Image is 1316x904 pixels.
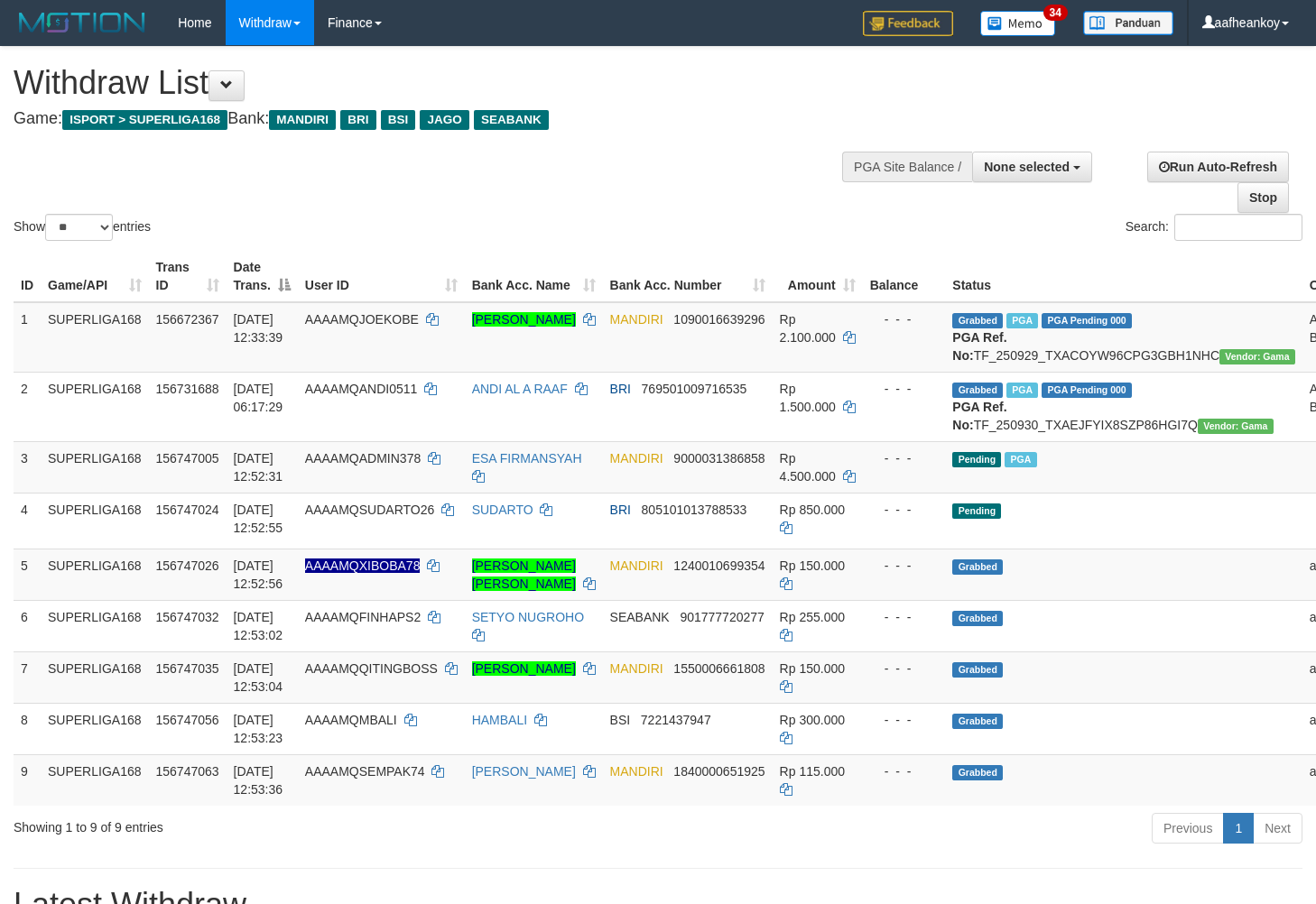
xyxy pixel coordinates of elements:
[14,703,41,754] td: 8
[156,451,219,466] span: 156747005
[41,703,149,754] td: SUPERLIGA168
[472,713,527,727] a: HAMBALI
[610,451,663,466] span: MANDIRI
[14,493,41,549] td: 4
[420,110,468,130] span: JAGO
[952,611,1003,626] span: Grabbed
[14,251,41,302] th: ID
[234,312,283,345] span: [DATE] 12:33:39
[381,110,416,130] span: BSI
[14,811,535,836] div: Showing 1 to 9 of 9 entries
[610,661,663,676] span: MANDIRI
[673,661,765,676] span: Copy 1550006661808 to clipboard
[673,451,765,466] span: Copy 9000031386858 to clipboard
[1005,452,1036,467] span: Marked by aafsengchandara
[980,11,1056,36] img: Button%20Memo.svg
[305,451,421,466] span: AAAAMQADMIN378
[14,754,41,806] td: 9
[298,251,465,302] th: User ID: activate to sort column ascending
[305,312,419,327] span: AAAAMQJOEKOBE
[952,383,1003,398] span: Grabbed
[863,251,946,302] th: Balance
[680,610,764,624] span: Copy 901777720277 to clipboard
[780,713,845,727] span: Rp 300.000
[870,380,939,398] div: - - -
[870,449,939,467] div: - - -
[952,330,1006,363] b: PGA Ref. No:
[41,251,149,302] th: Game/API: activate to sort column ascending
[952,313,1003,328] span: Grabbed
[870,310,939,328] div: - - -
[863,11,953,36] img: Feedback.jpg
[1083,11,1173,35] img: panduan.png
[465,251,603,302] th: Bank Acc. Name: activate to sort column ascending
[1237,182,1289,213] a: Stop
[156,661,219,676] span: 156747035
[870,762,939,780] div: - - -
[945,302,1302,373] td: TF_250929_TXACOYW96CPG3GBH1NHC
[1006,383,1038,398] span: Marked by aafromsomean
[472,661,576,676] a: [PERSON_NAME]
[156,610,219,624] span: 156747032
[610,610,670,624] span: SEABANK
[472,558,576,591] a: [PERSON_NAME] [PERSON_NAME]
[1126,214,1302,241] label: Search:
[780,382,836,414] span: Rp 1.500.000
[780,610,845,624] span: Rp 255.000
[234,610,283,642] span: [DATE] 12:53:02
[156,558,219,573] span: 156747026
[780,558,845,573] span: Rp 150.000
[870,660,939,678] div: - - -
[642,382,747,396] span: Copy 769501009716535 to clipboard
[780,764,845,779] span: Rp 115.000
[14,372,41,441] td: 2
[41,549,149,600] td: SUPERLIGA168
[472,382,568,396] a: ANDI AL A RAAF
[41,302,149,373] td: SUPERLIGA168
[41,372,149,441] td: SUPERLIGA168
[603,251,773,302] th: Bank Acc. Number: activate to sort column ascending
[673,558,765,573] span: Copy 1240010699354 to clipboard
[673,312,765,327] span: Copy 1090016639296 to clipboard
[305,610,421,624] span: AAAAMQFINHAPS2
[472,451,582,466] a: ESA FIRMANSYAH
[1223,813,1254,844] a: 1
[305,713,397,727] span: AAAAMQMBALI
[972,152,1092,182] button: None selected
[156,503,219,517] span: 156747024
[156,382,219,396] span: 156731688
[45,214,113,241] select: Showentries
[472,764,576,779] a: [PERSON_NAME]
[156,713,219,727] span: 156747056
[234,713,283,745] span: [DATE] 12:53:23
[474,110,549,130] span: SEABANK
[1198,419,1274,434] span: Vendor URL: https://trx31.1velocity.biz
[234,451,283,484] span: [DATE] 12:52:31
[234,382,283,414] span: [DATE] 06:17:29
[234,558,283,591] span: [DATE] 12:52:56
[41,493,149,549] td: SUPERLIGA168
[41,600,149,651] td: SUPERLIGA168
[870,501,939,519] div: - - -
[870,557,939,575] div: - - -
[14,651,41,703] td: 7
[610,312,663,327] span: MANDIRI
[234,764,283,797] span: [DATE] 12:53:36
[62,110,227,130] span: ISPORT > SUPERLIGA168
[14,214,151,241] label: Show entries
[1253,813,1302,844] a: Next
[610,558,663,573] span: MANDIRI
[156,764,219,779] span: 156747063
[1043,5,1068,21] span: 34
[305,661,438,676] span: AAAAMQQITINGBOSS
[1006,313,1038,328] span: Marked by aafsengchandara
[945,372,1302,441] td: TF_250930_TXAEJFYIX8SZP86HGI7Q
[14,9,151,36] img: MOTION_logo.png
[673,764,765,779] span: Copy 1840000651925 to clipboard
[1219,349,1295,364] span: Vendor URL: https://trx31.1velocity.biz
[984,160,1070,174] span: None selected
[14,65,859,101] h1: Withdraw List
[234,661,283,694] span: [DATE] 12:53:04
[641,713,711,727] span: Copy 7221437947 to clipboard
[952,765,1003,780] span: Grabbed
